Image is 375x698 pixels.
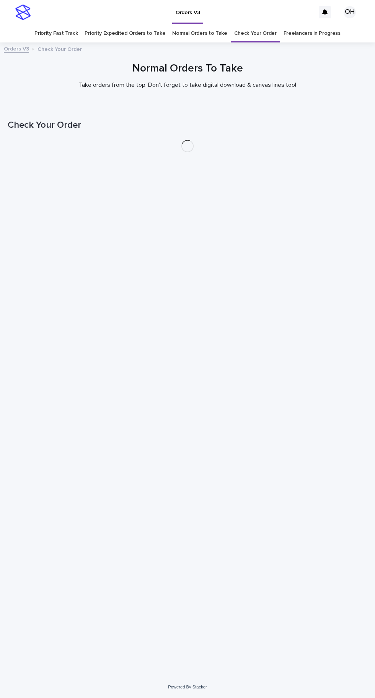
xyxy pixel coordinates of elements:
[34,81,341,89] p: Take orders from the top. Don't forget to take digital download & canvas lines too!
[168,685,207,689] a: Powered By Stacker
[37,44,82,53] p: Check Your Order
[172,24,227,42] a: Normal Orders to Take
[15,5,31,20] img: stacker-logo-s-only.png
[85,24,165,42] a: Priority Expedited Orders to Take
[234,24,277,42] a: Check Your Order
[344,6,356,18] div: OH
[34,24,78,42] a: Priority Fast Track
[284,24,341,42] a: Freelancers in Progress
[4,44,29,53] a: Orders V3
[8,120,367,131] h1: Check Your Order
[8,62,367,75] h1: Normal Orders To Take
